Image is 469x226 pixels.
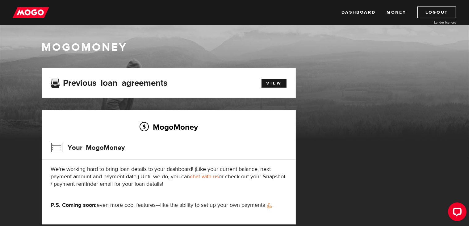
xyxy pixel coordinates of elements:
h1: MogoMoney [42,41,428,54]
a: Logout [417,7,456,18]
a: Money [387,7,406,18]
h3: Your MogoMoney [51,140,125,156]
a: Dashboard [341,7,375,18]
a: chat with us [190,173,219,180]
h3: Previous loan agreements [51,78,168,86]
img: strong arm emoji [267,203,272,208]
iframe: LiveChat chat widget [443,200,469,226]
a: View [262,79,287,88]
a: Lender licences [410,20,456,25]
p: even more cool features—like the ability to set up your own payments [51,202,287,209]
h2: MogoMoney [51,120,287,133]
strong: P.S. Coming soon: [51,202,97,209]
p: We're working hard to bring loan details to your dashboard! (Like your current balance, next paym... [51,166,287,188]
img: mogo_logo-11ee424be714fa7cbb0f0f49df9e16ec.png [13,7,49,18]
